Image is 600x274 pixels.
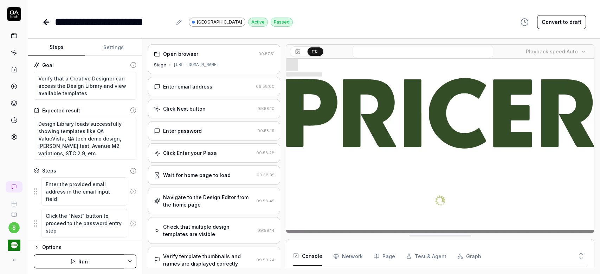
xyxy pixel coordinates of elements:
[28,39,85,56] button: Steps
[256,172,274,177] time: 09:58:35
[34,209,136,237] div: Suggestions
[3,195,25,207] a: Book a call with us
[163,105,205,112] div: Click Next button
[163,149,217,157] div: Click Enter your Plaza
[406,246,446,266] button: Test & Agent
[197,19,242,25] span: [GEOGRAPHIC_DATA]
[127,184,139,198] button: Remove step
[42,243,136,252] div: Options
[34,177,136,206] div: Suggestions
[42,167,56,174] div: Steps
[127,216,139,230] button: Remove step
[163,223,254,238] div: Check that multiple design templates are visible
[34,254,124,268] button: Run
[516,15,533,29] button: View version history
[163,171,230,179] div: Wait for home page to load
[163,50,198,58] div: Open browser
[154,62,166,68] div: Stage
[257,228,274,233] time: 09:59:14
[256,150,274,155] time: 09:58:28
[256,84,274,89] time: 09:58:00
[189,17,245,27] a: [GEOGRAPHIC_DATA]
[256,257,274,262] time: 09:59:24
[257,128,274,133] time: 09:58:19
[85,39,142,56] button: Settings
[8,222,20,233] button: s
[257,106,274,111] time: 09:58:10
[6,181,22,193] a: New conversation
[163,253,253,267] div: Verify template thumbnails and names are displayed correctly
[8,239,20,252] img: Pricer.com Logo
[293,246,322,266] button: Console
[163,194,253,208] div: Navigate to the Design Editor from the home page
[163,83,212,90] div: Enter email address
[173,62,219,68] div: [URL][DOMAIN_NAME]
[457,246,481,266] button: Graph
[3,207,25,218] a: Documentation
[3,233,25,253] button: Pricer.com Logo
[333,246,362,266] button: Network
[163,127,201,135] div: Enter password
[258,51,274,56] time: 09:57:51
[537,15,586,29] button: Convert to draft
[42,61,54,69] div: Goal
[42,107,80,114] div: Expected result
[271,18,293,27] div: Passed
[256,198,274,203] time: 09:58:45
[34,243,136,252] button: Options
[248,18,268,27] div: Active
[526,48,578,55] div: Playback speed:
[374,246,395,266] button: Page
